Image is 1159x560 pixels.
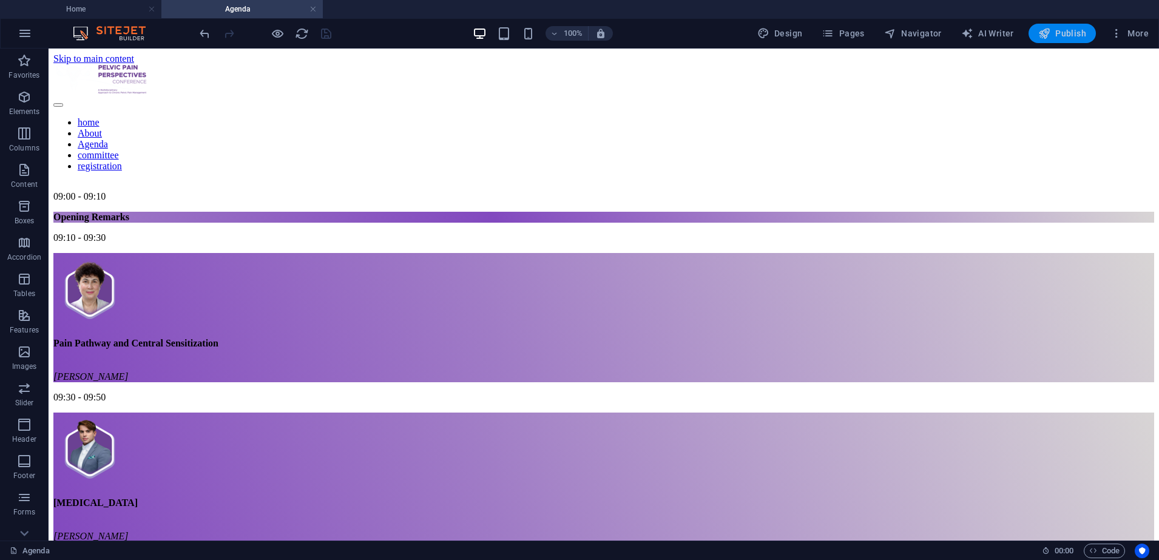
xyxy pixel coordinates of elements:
p: Tables [13,289,35,299]
span: AI Writer [961,27,1014,39]
button: Usercentrics [1135,544,1149,558]
p: Content [11,180,38,189]
p: Accordion [7,252,41,262]
p: Favorites [8,70,39,80]
button: More [1106,24,1154,43]
span: Pages [822,27,864,39]
i: Reload page [295,27,309,41]
span: Navigator [884,27,942,39]
button: undo [197,26,212,41]
div: Design (Ctrl+Alt+Y) [752,24,808,43]
button: Design [752,24,808,43]
button: Click here to leave preview mode and continue editing [270,26,285,41]
button: Publish [1029,24,1096,43]
button: Code [1084,544,1125,558]
span: 00 00 [1055,544,1073,558]
h4: Agenda [161,2,323,16]
span: Code [1089,544,1120,558]
button: Navigator [879,24,947,43]
p: Footer [13,471,35,481]
span: Design [757,27,803,39]
a: Skip to main content [5,5,86,15]
i: Undo: Change text (Ctrl+Z) [198,27,212,41]
p: Forms [13,507,35,517]
a: Click to cancel selection. Double-click to open Pages [10,544,50,558]
button: 100% [546,26,589,41]
h6: 100% [564,26,583,41]
span: More [1110,27,1149,39]
p: Elements [9,107,40,116]
button: Pages [817,24,869,43]
p: Images [12,362,37,371]
button: reload [294,26,309,41]
p: Boxes [15,216,35,226]
i: On resize automatically adjust zoom level to fit chosen device. [595,28,606,39]
h6: Session time [1042,544,1074,558]
button: AI Writer [956,24,1019,43]
span: : [1063,546,1065,555]
p: Header [12,434,36,444]
p: Columns [9,143,39,153]
p: Features [10,325,39,335]
img: Editor Logo [70,26,161,41]
span: Publish [1038,27,1086,39]
p: Slider [15,398,34,408]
